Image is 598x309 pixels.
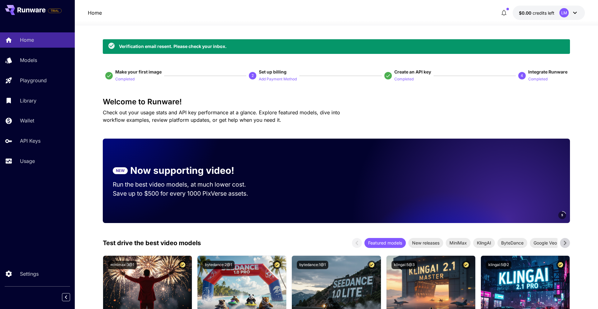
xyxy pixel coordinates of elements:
p: API Keys [20,137,40,145]
div: Featured models [364,238,406,248]
button: Certified Model – Vetted for best performance and includes a commercial license. [368,261,376,269]
h3: Welcome to Runware! [103,97,570,106]
div: Collapse sidebar [67,292,75,303]
p: Models [20,56,37,64]
div: Verification email resent. Please check your inbox. [119,43,227,50]
p: Test drive the best video models [103,238,201,248]
div: LM [559,8,569,17]
p: Completed [528,76,548,82]
div: MiniMax [446,238,471,248]
span: 5 [561,213,563,217]
nav: breadcrumb [88,9,102,17]
p: Completed [115,76,135,82]
a: Home [88,9,102,17]
div: New releases [408,238,443,248]
p: Home [20,36,34,44]
p: Playground [20,77,47,84]
button: Certified Model – Vetted for best performance and includes a commercial license. [273,261,281,269]
p: Completed [394,76,414,82]
p: Save up to $500 for every 1000 PixVerse assets. [113,189,258,198]
span: Integrate Runware [528,69,567,74]
p: Wallet [20,117,34,124]
p: Add Payment Method [259,76,297,82]
button: Completed [115,75,135,83]
button: bytedance:2@1 [202,261,235,269]
button: Collapse sidebar [62,293,70,301]
button: minimax:3@1 [108,261,137,269]
span: $0.00 [519,10,533,16]
button: Add Payment Method [259,75,297,83]
p: Now supporting video! [130,164,234,178]
button: Certified Model – Vetted for best performance and includes a commercial license. [462,261,470,269]
p: Usage [20,157,35,165]
span: Create an API key [394,69,431,74]
span: Google Veo [530,240,561,246]
span: Featured models [364,240,406,246]
button: Certified Model – Vetted for best performance and includes a commercial license. [556,261,565,269]
span: Make your first image [115,69,162,74]
span: Set up billing [259,69,287,74]
span: MiniMax [446,240,471,246]
button: Completed [394,75,414,83]
span: TRIAL [48,8,61,13]
button: Completed [528,75,548,83]
div: ByteDance [497,238,527,248]
p: Settings [20,270,39,278]
button: klingai:5@2 [486,261,511,269]
span: New releases [408,240,443,246]
p: Run the best video models, at much lower cost. [113,180,258,189]
span: ByteDance [497,240,527,246]
button: bytedance:1@1 [297,261,328,269]
div: $0.00 [519,10,554,16]
span: Check out your usage stats and API key performance at a glance. Explore featured models, dive int... [103,109,340,123]
div: Google Veo [530,238,561,248]
p: NEW [116,168,125,174]
button: klingai:5@3 [392,261,417,269]
p: 4 [521,73,523,78]
span: KlingAI [473,240,495,246]
button: Certified Model – Vetted for best performance and includes a commercial license. [178,261,187,269]
div: KlingAI [473,238,495,248]
p: 2 [252,73,254,78]
span: Add your payment card to enable full platform functionality. [48,7,62,14]
p: Library [20,97,36,104]
span: credits left [533,10,554,16]
button: $0.00LM [513,6,585,20]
